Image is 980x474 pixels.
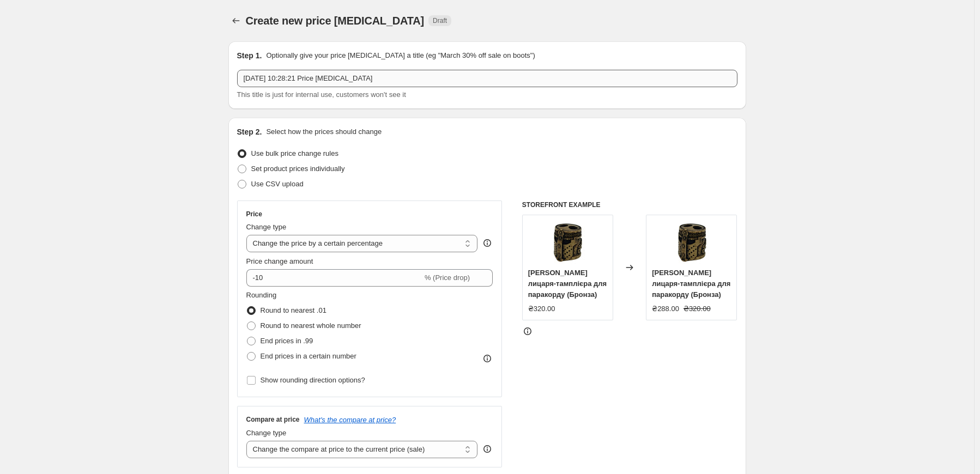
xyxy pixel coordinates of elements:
[304,416,396,424] button: What's the compare at price?
[546,221,589,264] img: 10_45256b0e-360d-47f9-bc67-88bef311ae00_80x.jpg
[251,165,345,173] span: Set product prices individually
[433,16,447,25] span: Draft
[246,210,262,218] h3: Price
[237,50,262,61] h2: Step 1.
[246,223,287,231] span: Change type
[237,90,406,99] span: This title is just for internal use, customers won't see it
[670,221,713,264] img: 10_45256b0e-360d-47f9-bc67-88bef311ae00_80x.jpg
[683,303,711,314] strike: ₴320.00
[251,180,304,188] span: Use CSV upload
[425,274,470,282] span: % (Price drop)
[266,50,535,61] p: Optionally give your price [MEDICAL_DATA] a title (eg "March 30% off sale on boots")
[246,15,425,27] span: Create new price [MEDICAL_DATA]
[261,321,361,330] span: Round to nearest whole number
[251,149,338,157] span: Use bulk price change rules
[482,443,493,454] div: help
[261,376,365,384] span: Show rounding direction options?
[482,238,493,248] div: help
[246,257,313,265] span: Price change amount
[246,429,287,437] span: Change type
[261,306,326,314] span: Round to nearest .01
[228,13,244,28] button: Price change jobs
[246,415,300,424] h3: Compare at price
[246,291,277,299] span: Rounding
[237,126,262,137] h2: Step 2.
[652,269,730,299] span: [PERSON_NAME] лицаря-тамплієра для паракорду (Бронза)
[237,70,737,87] input: 30% off holiday sale
[261,337,313,345] span: End prices in .99
[522,200,737,209] h6: STOREFRONT EXAMPLE
[528,303,555,314] div: ₴320.00
[246,269,422,287] input: -15
[528,269,607,299] span: [PERSON_NAME] лицаря-тамплієра для паракорду (Бронза)
[261,352,356,360] span: End prices in a certain number
[652,303,679,314] div: ₴288.00
[266,126,382,137] p: Select how the prices should change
